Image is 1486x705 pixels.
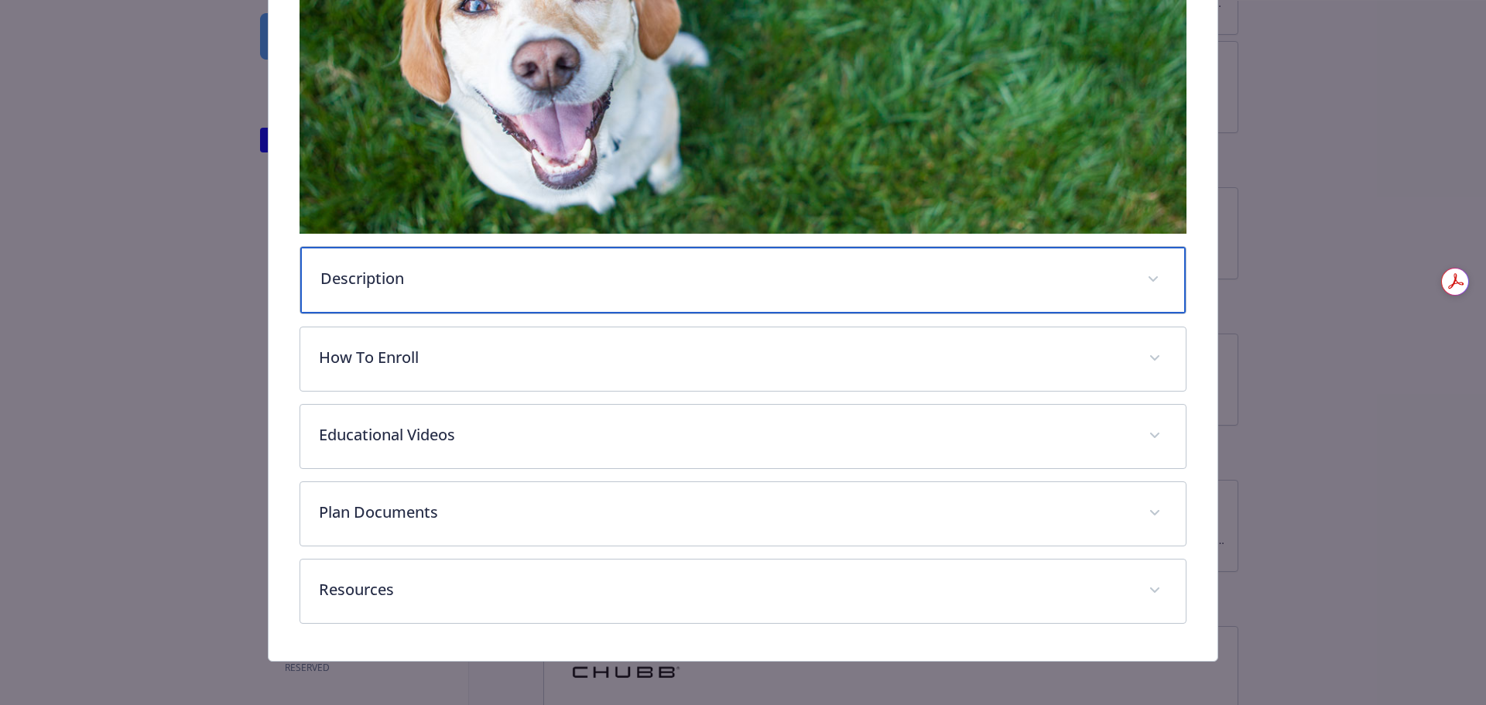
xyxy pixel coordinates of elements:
div: How To Enroll [300,327,1186,391]
p: Resources [319,578,1131,601]
div: Description [300,247,1186,313]
div: Educational Videos [300,405,1186,468]
div: Plan Documents [300,482,1186,546]
div: Resources [300,560,1186,623]
p: Educational Videos [319,423,1131,447]
p: How To Enroll [319,346,1131,369]
p: Description [320,267,1129,290]
p: Plan Documents [319,501,1131,524]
